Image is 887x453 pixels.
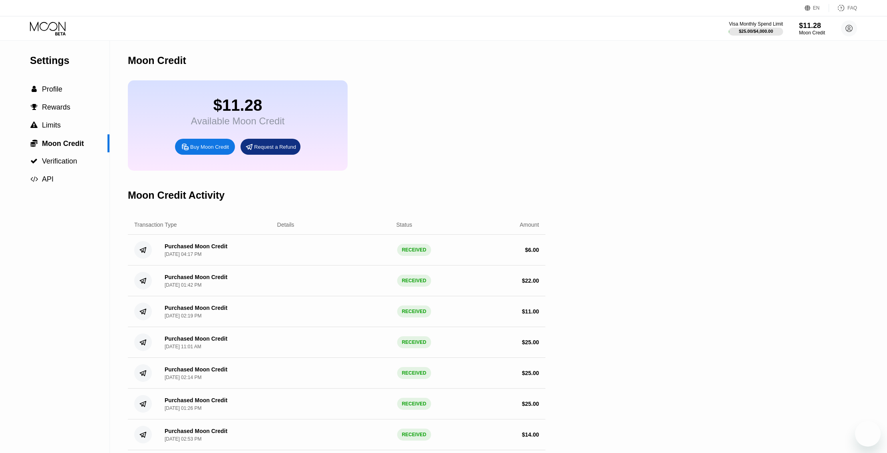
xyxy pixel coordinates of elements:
div: $ 25.00 [522,339,539,345]
div: $ 25.00 [522,370,539,376]
div: RECEIVED [397,367,431,379]
span:  [30,158,38,165]
span: Limits [42,121,61,129]
div: Purchased Moon Credit [165,243,227,249]
span: API [42,175,54,183]
div: [DATE] 02:19 PM [165,313,201,319]
div: $11.28 [799,22,825,30]
div: [DATE] 02:53 PM [165,436,201,442]
span:  [30,176,38,183]
div: [DATE] 04:17 PM [165,251,201,257]
div: Purchased Moon Credit [165,397,227,403]
div: [DATE] 11:01 AM [165,344,201,349]
div: [DATE] 01:42 PM [165,282,201,288]
div: Amount [520,222,539,228]
div: RECEIVED [397,429,431,441]
div: RECEIVED [397,336,431,348]
span: Verification [42,157,77,165]
div: $11.28 [191,96,284,114]
span:  [31,104,38,111]
div: FAQ [829,4,857,12]
div: $ 14.00 [522,431,539,438]
div: Purchased Moon Credit [165,335,227,342]
div: Visa Monthly Spend Limit [729,21,783,27]
div: Moon Credit [128,55,186,66]
div: Visa Monthly Spend Limit$25.00/$4,000.00 [729,21,783,36]
div: $ 11.00 [522,308,539,315]
div: Moon Credit [799,30,825,36]
div: Purchased Moon Credit [165,428,227,434]
div: Settings [30,55,109,66]
div: Details [277,222,294,228]
div:  [30,86,38,93]
span: Moon Credit [42,140,84,148]
div: $ 25.00 [522,401,539,407]
div: Transaction Type [134,222,177,228]
div: RECEIVED [397,275,431,287]
div: RECEIVED [397,305,431,317]
span:  [32,86,37,93]
div: [DATE] 02:14 PM [165,375,201,380]
span: Rewards [42,103,70,111]
div: [DATE] 01:26 PM [165,405,201,411]
div: Buy Moon Credit [175,139,235,155]
span:  [30,139,38,147]
div: Purchased Moon Credit [165,366,227,373]
div: Status [396,222,412,228]
div: $25.00 / $4,000.00 [739,29,773,34]
div: Moon Credit Activity [128,190,225,201]
div: FAQ [847,5,857,11]
div: $ 22.00 [522,277,539,284]
div: Request a Refund [254,144,296,150]
div:  [30,104,38,111]
div: $11.28Moon Credit [799,22,825,36]
div: RECEIVED [397,398,431,410]
div: Buy Moon Credit [190,144,229,150]
div: Available Moon Credit [191,116,284,127]
div: EN [813,5,820,11]
div: Purchased Moon Credit [165,305,227,311]
div: Purchased Moon Credit [165,274,227,280]
span:  [30,122,38,129]
div: $ 6.00 [525,247,539,253]
iframe: Button to launch messaging window, conversation in progress [855,421,881,447]
div: EN [805,4,829,12]
span: Profile [42,85,62,93]
div: Request a Refund [241,139,300,155]
div: RECEIVED [397,244,431,256]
